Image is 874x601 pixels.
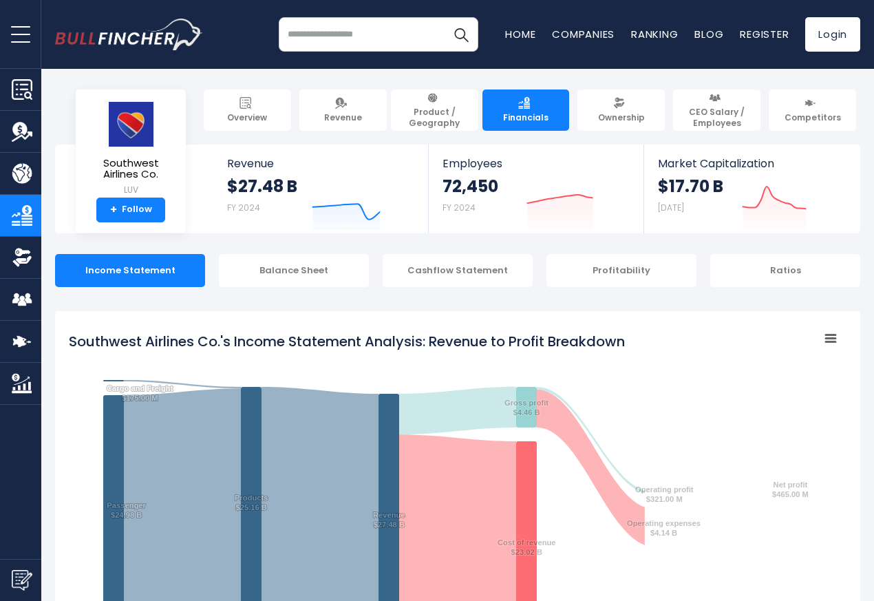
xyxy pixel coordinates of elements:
[444,17,478,52] button: Search
[552,27,615,41] a: Companies
[324,112,362,123] span: Revenue
[694,27,723,41] a: Blog
[805,17,860,52] a: Login
[55,19,203,50] a: Go to homepage
[769,89,856,131] a: Competitors
[213,145,429,233] a: Revenue $27.48 B FY 2024
[503,112,548,123] span: Financials
[627,519,701,537] text: Operating expenses $4.14 B
[227,176,297,197] strong: $27.48 B
[772,481,809,498] text: Net profit $465.00 M
[443,176,498,197] strong: 72,450
[86,101,175,198] a: Southwest Airlines Co. LUV
[658,176,723,197] strong: $17.70 B
[504,399,548,417] text: Gross profit $4.46 B
[227,157,415,170] span: Revenue
[443,157,629,170] span: Employees
[204,89,291,131] a: Overview
[373,511,405,529] text: Revenue $27.48 B
[482,89,570,131] a: Financials
[673,89,760,131] a: CEO Salary / Employees
[227,112,267,123] span: Overview
[598,112,645,123] span: Ownership
[710,254,860,287] div: Ratios
[577,89,665,131] a: Ownership
[55,254,205,287] div: Income Statement
[785,112,841,123] span: Competitors
[107,384,173,402] text: Cargo and Freight $175.00 M
[740,27,789,41] a: Register
[658,157,845,170] span: Market Capitalization
[12,247,32,268] img: Ownership
[635,485,694,503] text: Operating profit $321.00 M
[644,145,859,233] a: Market Capitalization $17.70 B [DATE]
[87,184,175,196] small: LUV
[107,501,146,519] text: Passenger $24.98 B
[631,27,678,41] a: Ranking
[87,158,175,180] span: Southwest Airlines Co.
[219,254,369,287] div: Balance Sheet
[429,145,643,233] a: Employees 72,450 FY 2024
[55,19,203,50] img: bullfincher logo
[443,202,476,213] small: FY 2024
[658,202,684,213] small: [DATE]
[227,202,260,213] small: FY 2024
[110,204,117,216] strong: +
[546,254,696,287] div: Profitability
[383,254,533,287] div: Cashflow Statement
[505,27,535,41] a: Home
[299,89,387,131] a: Revenue
[96,198,165,222] a: +Follow
[391,89,478,131] a: Product / Geography
[679,107,754,128] span: CEO Salary / Employees
[498,538,556,556] text: Cost of revenue $23.02 B
[235,494,268,512] text: Products $25.16 B
[397,107,472,128] span: Product / Geography
[69,332,625,351] tspan: Southwest Airlines Co.'s Income Statement Analysis: Revenue to Profit Breakdown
